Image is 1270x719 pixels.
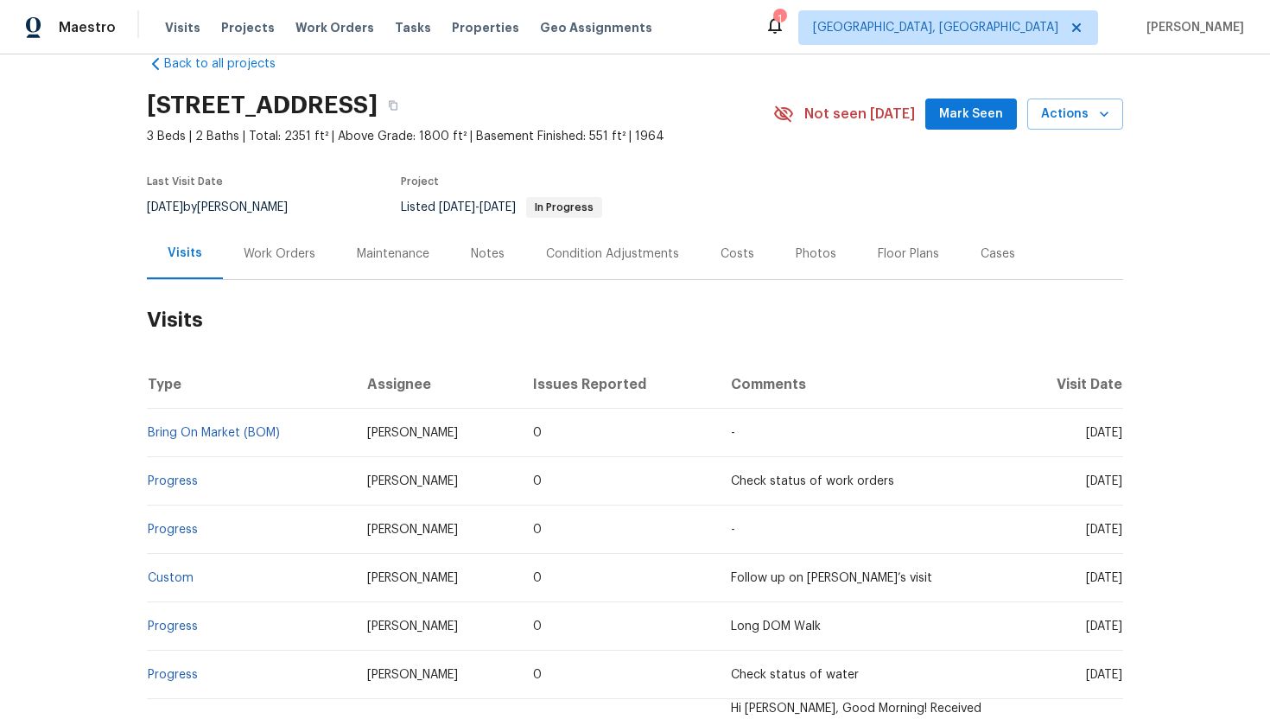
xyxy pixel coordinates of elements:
span: [DATE] [1086,572,1122,584]
span: [PERSON_NAME] [1140,19,1244,36]
button: Actions [1027,99,1123,130]
div: Maintenance [357,245,429,263]
span: 0 [533,475,542,487]
span: Work Orders [295,19,374,36]
th: Comments [717,360,1010,409]
div: Floor Plans [878,245,939,263]
span: [DATE] [1086,475,1122,487]
th: Issues Reported [519,360,717,409]
span: Listed [401,201,602,213]
span: [GEOGRAPHIC_DATA], [GEOGRAPHIC_DATA] [813,19,1058,36]
span: [PERSON_NAME] [367,572,458,584]
a: Bring On Market (BOM) [148,427,280,439]
span: In Progress [528,202,600,213]
th: Assignee [353,360,519,409]
span: [PERSON_NAME] [367,427,458,439]
a: Back to all projects [147,55,313,73]
span: 3 Beds | 2 Baths | Total: 2351 ft² | Above Grade: 1800 ft² | Basement Finished: 551 ft² | 1964 [147,128,773,145]
a: Progress [148,669,198,681]
h2: [STREET_ADDRESS] [147,97,378,114]
button: Copy Address [378,90,409,121]
span: [DATE] [439,201,475,213]
div: Notes [471,245,505,263]
span: 0 [533,620,542,633]
button: Mark Seen [925,99,1017,130]
div: Visits [168,245,202,262]
span: 0 [533,572,542,584]
span: [DATE] [1086,669,1122,681]
span: Check status of water [731,669,859,681]
span: Follow up on [PERSON_NAME]’s visit [731,572,932,584]
div: by [PERSON_NAME] [147,197,308,218]
th: Type [147,360,353,409]
span: [DATE] [1086,427,1122,439]
span: 0 [533,524,542,536]
span: Project [401,176,439,187]
span: Maestro [59,19,116,36]
span: Properties [452,19,519,36]
span: Tasks [395,22,431,34]
span: [PERSON_NAME] [367,620,458,633]
span: Mark Seen [939,104,1003,125]
span: - [731,524,735,536]
a: Progress [148,524,198,536]
span: Actions [1041,104,1109,125]
span: Projects [221,19,275,36]
span: 0 [533,427,542,439]
a: Progress [148,475,198,487]
span: [PERSON_NAME] [367,669,458,681]
span: Visits [165,19,200,36]
span: Check status of work orders [731,475,894,487]
div: Cases [981,245,1015,263]
a: Progress [148,620,198,633]
span: [DATE] [479,201,516,213]
span: - [439,201,516,213]
div: Work Orders [244,245,315,263]
span: Not seen [DATE] [804,105,915,123]
span: [PERSON_NAME] [367,475,458,487]
span: - [731,427,735,439]
a: Custom [148,572,194,584]
th: Visit Date [1010,360,1123,409]
span: [DATE] [1086,524,1122,536]
span: [PERSON_NAME] [367,524,458,536]
span: Long DOM Walk [731,620,821,633]
div: Costs [721,245,754,263]
div: Condition Adjustments [546,245,679,263]
span: 0 [533,669,542,681]
h2: Visits [147,280,1123,360]
span: Geo Assignments [540,19,652,36]
div: Photos [796,245,836,263]
span: [DATE] [147,201,183,213]
div: 1 [773,10,785,28]
span: [DATE] [1086,620,1122,633]
span: Last Visit Date [147,176,223,187]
